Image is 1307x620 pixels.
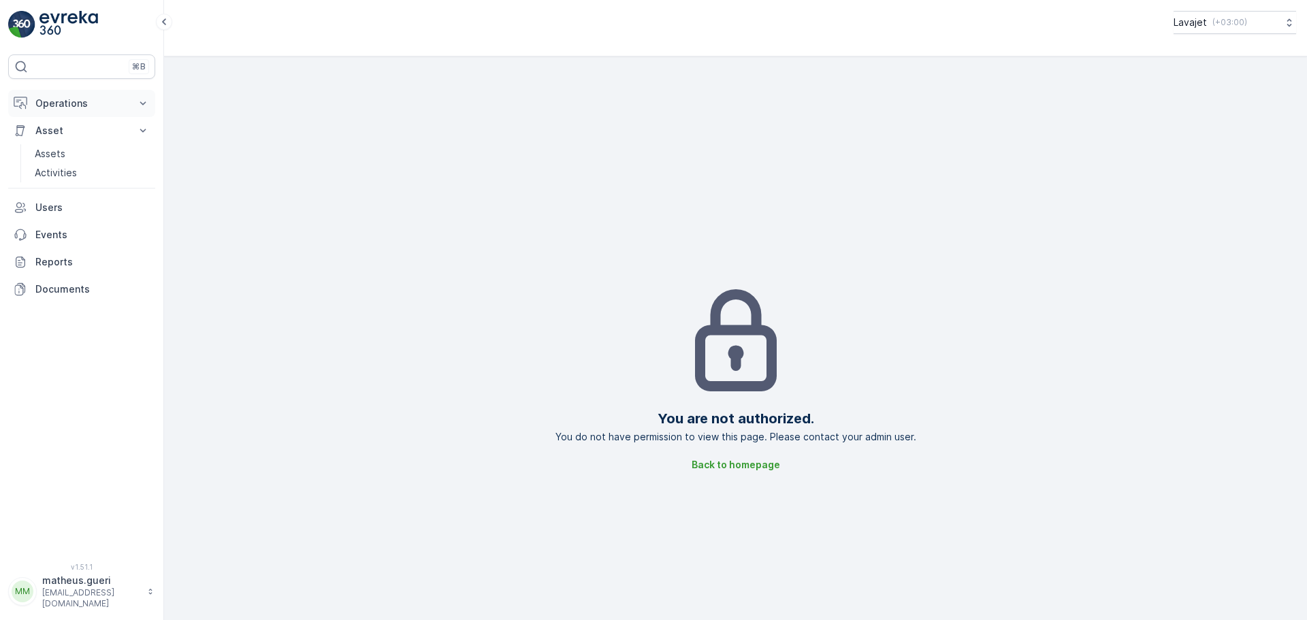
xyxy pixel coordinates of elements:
p: Operations [35,97,128,110]
span: v 1.51.1 [8,563,155,571]
p: ⌘B [132,61,146,72]
p: Users [35,201,150,214]
p: Events [35,228,150,242]
a: Assets [29,144,155,163]
h2: You are not authorized. [658,408,814,429]
button: MMmatheus.gueri[EMAIL_ADDRESS][DOMAIN_NAME] [8,574,155,609]
button: Back to homepage [683,454,788,476]
p: matheus.gueri [42,574,140,587]
button: Operations [8,90,155,117]
a: Events [8,221,155,248]
p: Documents [35,282,150,296]
img: logo_light-DOdMpM7g.png [39,11,98,38]
p: You do not have permission to view this page. Please contact your admin user. [555,430,916,444]
p: Asset [35,124,128,137]
button: Asset [8,117,155,144]
a: Reports [8,248,155,276]
button: Lavajet(+03:00) [1174,11,1296,34]
p: Back to homepage [692,458,780,472]
p: Assets [35,147,65,161]
p: Lavajet [1174,16,1207,29]
p: [EMAIL_ADDRESS][DOMAIN_NAME] [42,587,140,609]
a: Activities [29,163,155,182]
p: ( +03:00 ) [1212,17,1247,28]
a: Users [8,194,155,221]
p: Activities [35,166,77,180]
p: Reports [35,255,150,269]
img: logo [8,11,35,38]
a: Documents [8,276,155,303]
div: MM [12,581,33,602]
